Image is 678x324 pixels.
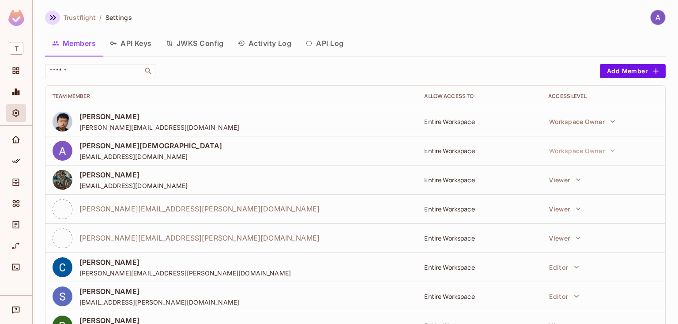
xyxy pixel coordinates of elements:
[231,32,299,54] button: Activity Log
[545,113,620,130] button: Workspace Owner
[99,13,102,22] li: /
[79,257,291,267] span: [PERSON_NAME]
[6,173,26,191] div: Directory
[6,38,26,58] div: Workspace: Trustflight
[79,170,188,180] span: [PERSON_NAME]
[6,216,26,234] div: Audit Log
[545,142,620,159] button: Workspace Owner
[53,170,72,190] img: ACg8ocJO5HDho_NpayjGEnzPALF_ODepQ2g5nvX7ckP_RnUfoUP9VQY=s96-c
[64,13,96,22] span: Trustflight
[53,93,410,100] div: Team Member
[6,195,26,212] div: Elements
[53,257,72,277] img: ACg8ocJU_TxGGadWuac2Fvzz_Ng2LYLATUJNPemjNmK_jNsxXXzapQ=s96-c
[298,32,350,54] button: API Log
[79,286,239,296] span: [PERSON_NAME]
[79,204,320,214] span: [PERSON_NAME][EMAIL_ADDRESS][PERSON_NAME][DOMAIN_NAME]
[45,32,103,54] button: Members
[545,200,585,218] button: Viewer
[424,292,534,301] div: Entire Workspace
[79,269,291,277] span: [PERSON_NAME][EMAIL_ADDRESS][PERSON_NAME][DOMAIN_NAME]
[424,147,534,155] div: Entire Workspace
[651,10,665,25] img: Artem Jeman
[105,13,132,22] span: Settings
[79,123,239,132] span: [PERSON_NAME][EMAIL_ADDRESS][DOMAIN_NAME]
[103,32,159,54] button: API Keys
[424,234,534,242] div: Entire Workspace
[53,286,72,306] img: ACg8ocKnW_d21XCEdNQNUbdJW-nbSTGU7o3ezzGJ0yTerscxPEIvYQ=s96-c
[6,83,26,101] div: Monitoring
[6,152,26,170] div: Policy
[6,237,26,255] div: URL Mapping
[424,263,534,271] div: Entire Workspace
[545,171,585,188] button: Viewer
[6,258,26,276] div: Connect
[548,93,658,100] div: Access Level
[545,287,583,305] button: Editor
[6,131,26,149] div: Home
[8,10,24,26] img: SReyMgAAAABJRU5ErkJggg==
[53,141,72,161] img: ACg8ocLzFpVvL7QiUpK7X3FbqwJ7UDU61dPRRxTac9_BHiGBtZEQfw=s96-c
[10,42,23,55] span: T
[79,112,239,121] span: [PERSON_NAME]
[600,64,666,78] button: Add Member
[6,104,26,122] div: Settings
[6,301,26,319] div: Help & Updates
[79,298,239,306] span: [EMAIL_ADDRESS][PERSON_NAME][DOMAIN_NAME]
[424,117,534,126] div: Entire Workspace
[545,229,585,247] button: Viewer
[424,205,534,213] div: Entire Workspace
[424,176,534,184] div: Entire Workspace
[79,152,222,161] span: [EMAIL_ADDRESS][DOMAIN_NAME]
[53,112,72,132] img: ACg8ocJ5FGrv6fnxEszK7ezIzoQeX_w_LgzsZS1qagB_rutwSTIEdIY=s96-c
[79,233,320,243] span: [PERSON_NAME][EMAIL_ADDRESS][PERSON_NAME][DOMAIN_NAME]
[424,93,534,100] div: Allow Access to
[545,258,583,276] button: Editor
[79,141,222,151] span: [PERSON_NAME][DEMOGRAPHIC_DATA]
[159,32,231,54] button: JWKS Config
[6,62,26,79] div: Projects
[79,181,188,190] span: [EMAIL_ADDRESS][DOMAIN_NAME]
